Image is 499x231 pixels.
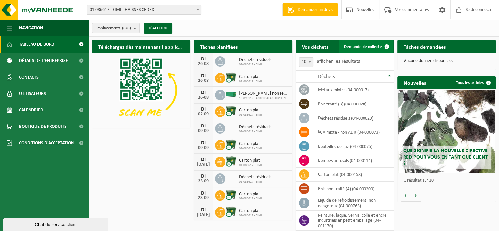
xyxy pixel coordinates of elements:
[282,3,338,16] a: Demander un devis
[198,128,209,133] font: 09-09
[95,26,120,30] font: Emplacements
[318,74,335,79] font: Déchets
[3,217,110,231] iframe: widget de discussion
[19,58,68,63] font: Détails de l'entreprise
[239,192,260,196] font: Carton plat
[317,59,360,64] font: afficher les résultats
[318,116,373,121] font: déchets résiduels (04-000029)
[466,7,494,12] font: Se déconnecter
[198,78,209,83] font: 26-08
[404,58,453,63] font: Aucune donnée disponible.
[239,208,260,213] font: Carton plat
[198,95,209,100] font: 26-08
[19,124,67,129] font: Boutique de produits
[318,102,366,106] font: bois traité (B) (04-000028)
[318,198,376,208] font: liquide de refroidissement, non dangereux (04-000763)
[239,63,262,66] font: 01-086617 - EIMI
[19,75,39,80] font: Contacts
[239,74,260,79] font: Carton plat
[144,23,172,34] button: D'ACCORD
[451,76,495,89] a: Tous les articles
[344,45,382,49] font: Demande de collecte
[398,90,495,173] a: Que signifie la nouvelle directive RED pour vous en tant que client ?
[239,58,271,62] font: Déchets résiduels
[239,147,262,150] font: 01-086617 - EIMI
[239,163,262,167] font: 01-086617 - EIMI
[198,112,209,117] font: 02-09
[339,40,393,53] a: Demande de collecte
[198,61,209,66] font: 26-08
[19,108,43,113] font: Calendrier
[98,45,218,50] font: Téléchargez dès maintenant l'application Vanheede+ !
[239,108,260,113] font: Carton plat
[225,91,237,97] img: HK-XC-40-GN-00
[302,59,306,64] font: 10
[201,90,206,95] font: DI
[239,158,260,163] font: Carton plat
[197,162,210,167] font: [DATE]
[318,213,388,229] font: peinture, laque, vernis, colle et encre, industriels en petit emballage (04-001170)
[225,105,237,117] img: WB-1100-CU
[225,156,237,167] img: WB-1100-CU
[239,130,262,133] font: 01-086617 - EIMI
[87,5,201,15] span: 01-086617 - EIMI - HAISNES CEDEX
[318,158,372,163] font: bombes aérosols (04-000114)
[200,45,238,50] font: Tâches planifiées
[201,107,206,112] font: DI
[201,124,206,129] font: DI
[403,148,488,166] font: Que signifie la nouvelle directive RED pour vous en tant que client ?
[299,58,313,67] span: 10
[395,7,429,12] font: Vos commentaires
[201,174,206,179] font: DI
[239,175,271,180] font: Déchets résiduels
[239,91,382,96] font: [PERSON_NAME] non recyclable, techniquement incombustible (combustible)
[456,81,484,85] font: Tous les articles
[198,145,209,150] font: 09-09
[239,96,288,100] font: 10-898112 - ACC GIGAFACTORY-EIMI
[239,125,271,129] font: Déchets résiduels
[149,26,167,30] font: D'ACCORD
[19,26,43,31] font: Navigation
[239,113,262,117] font: 01-086617 - EIMI
[197,212,210,217] font: [DATE]
[201,140,206,146] font: DI
[318,144,372,149] font: bouteilles de gaz (04-000075)
[404,81,426,86] font: Nouvelles
[201,57,206,62] font: DI
[19,42,54,47] font: Tableau de bord
[198,196,209,200] font: 23-09
[19,141,74,146] font: Conditions d'acceptation
[90,7,154,12] font: 01-086617 - EIMI - HAISNES CEDEX
[318,172,362,177] font: carton plat (04-000158)
[318,186,374,191] font: bois non traité (A) (04-000200)
[239,197,262,200] font: 01-086617 - EIMI
[92,53,190,127] img: Téléchargez l'application VHEPlus
[122,26,131,30] font: (6/6)
[239,141,260,146] font: Carton plat
[198,179,209,184] font: 23-09
[404,45,446,50] font: Tâches demandées
[239,80,262,83] font: 01-086617 - EIMI
[318,87,369,92] font: métaux mixtes (04-000017)
[201,157,206,162] font: DI
[239,180,262,184] font: 01-086617 - EIMI
[225,206,237,217] img: WB-1100-CU
[19,91,46,96] font: Utilisateurs
[201,73,206,79] font: DI
[356,7,374,12] font: Nouvelles
[298,7,333,12] font: Demander un devis
[225,72,237,83] img: WB-1100-CU
[201,191,206,196] font: DI
[225,189,237,200] img: WB-1100-CU
[225,139,237,150] img: WB-1100-CU
[239,214,262,217] font: 01-086617 - EIMI
[318,130,380,135] font: KGA mixte - non ADR (04-000073)
[302,45,328,50] font: Vos déchets
[87,5,201,14] span: 01-086617 - EIMI - HAISNES CEDEX
[201,207,206,213] font: DI
[92,23,140,33] button: Emplacements(6/6)
[404,178,434,183] font: 1 résultat sur 10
